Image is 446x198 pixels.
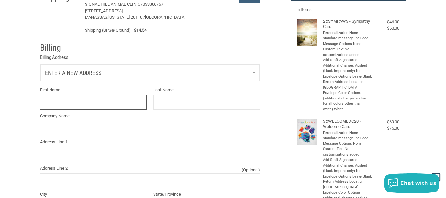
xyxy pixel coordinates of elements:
[323,119,372,130] h4: 3 x WELCOMEDC20 - Welcome Card
[323,19,372,30] h4: 2 x SYMPAW3 - Sympathy Card
[323,157,372,174] li: Add Staff Signatures - Additional Charges Applied (black imprint only) No
[323,30,372,41] li: Personalization None - standard message included
[40,65,260,81] a: Enter or select a different address
[85,2,140,7] span: Signal Hill Animal Clinic
[40,42,79,53] h2: Billing
[374,119,399,125] div: $69.00
[323,146,372,157] li: Custom Text No customizations added
[323,130,372,141] li: Personalization None - standard message included
[374,19,399,25] div: $46.00
[131,15,145,20] span: 20110 /
[85,27,131,34] span: Shipping (UPS® Ground)
[323,79,372,90] li: Return Address Location [GEOGRAPHIC_DATA]
[108,15,131,20] span: [US_STATE],
[145,15,185,20] span: [GEOGRAPHIC_DATA]
[297,7,399,12] h3: 5 Items
[153,87,260,93] label: Last Name
[131,27,147,34] span: $14.54
[323,47,372,58] li: Custom Text No customizations added
[323,41,372,47] li: Message Options None
[40,165,260,172] label: Address Line 2
[140,2,163,7] span: 7033306767
[323,90,372,112] li: Envelope Color Options (additional charges applied for all colors other than white) White
[40,54,68,64] legend: Billing Address
[40,113,260,119] label: Company Name
[85,8,123,13] span: [STREET_ADDRESS]
[323,74,372,80] li: Envelope Options Leave Blank
[323,58,372,74] li: Add Staff Signatures - Additional Charges Applied (black imprint only) No
[153,191,260,198] label: State/Province
[400,179,436,187] span: Chat with us
[374,25,399,32] div: $50.00
[45,69,101,76] span: Enter a new address
[40,87,147,93] label: First Name
[323,141,372,147] li: Message Options None
[323,179,372,190] li: Return Address Location [GEOGRAPHIC_DATA]
[85,15,108,20] span: Manassas,
[384,173,439,193] button: Chat with us
[40,139,260,145] label: Address Line 1
[374,125,399,132] div: $75.00
[242,167,260,173] small: (Optional)
[323,174,372,179] li: Envelope Options Leave Blank
[40,191,147,198] label: City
